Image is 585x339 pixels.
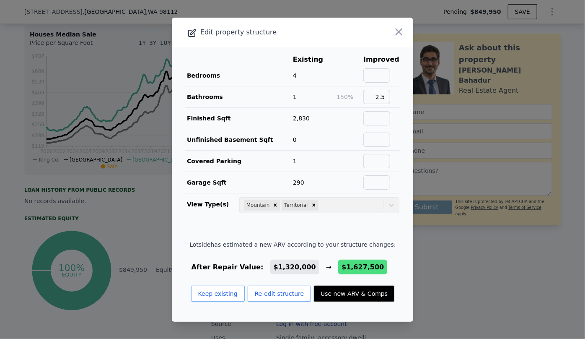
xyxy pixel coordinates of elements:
[293,94,297,100] span: 1
[172,26,365,38] div: Edit property structure
[185,65,292,86] td: Bedrooms
[185,129,292,150] td: Unfinished Basement Sqft
[185,172,292,193] td: Garage Sqft
[314,286,394,302] button: Use new ARV & Comps
[248,286,311,302] button: Re-edit structure
[292,54,336,65] th: Existing
[189,240,396,249] span: Lotside has estimated a new ARV according to your structure changes:
[185,107,292,129] td: Finished Sqft
[189,262,396,272] div: After Repair Value: →
[191,286,245,302] button: Keep existing
[337,94,353,100] span: 150%
[185,86,292,107] td: Bathrooms
[293,72,297,79] span: 4
[293,179,304,186] span: 290
[293,115,310,122] span: 2,830
[185,150,292,172] td: Covered Parking
[274,263,316,271] span: $1,320,000
[293,136,297,143] span: 0
[185,193,239,214] td: View Type(s)
[342,263,384,271] span: $1,627,500
[293,158,297,164] span: 1
[363,54,400,65] th: Improved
